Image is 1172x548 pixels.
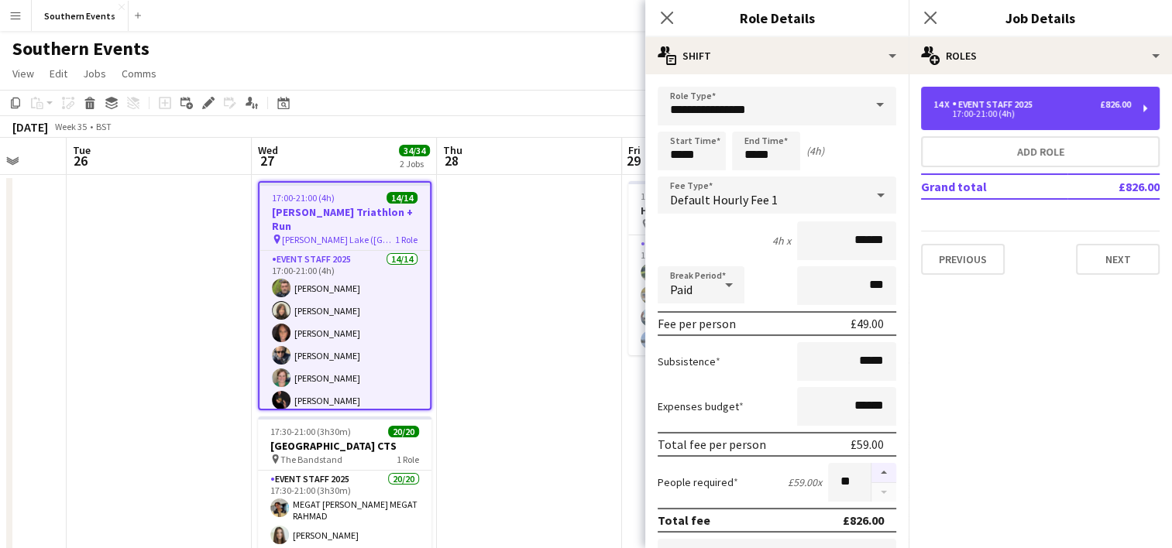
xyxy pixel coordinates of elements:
button: Southern Events [32,1,129,31]
h3: [GEOGRAPHIC_DATA] CTS [258,439,431,453]
span: 20/20 [388,426,419,437]
h3: [PERSON_NAME] Triathlon + Run [259,205,430,233]
div: Shift [645,37,909,74]
div: £59.00 [851,437,884,452]
span: Thu [443,143,462,157]
label: Subsistence [658,354,720,368]
div: £49.00 [851,316,884,331]
label: People required [658,475,738,489]
a: Comms [115,63,163,84]
span: Wed [258,143,278,157]
div: BST [96,121,112,132]
div: £826.00 [1100,99,1131,110]
app-card-role: Event Staff 20254/412:00-15:00 (3h)[PERSON_NAME][PERSON_NAME][PERSON_NAME][PERSON_NAME] [628,235,802,355]
a: View [6,63,40,84]
h3: Henley Trails set up [628,204,802,217]
span: Tue [73,143,91,157]
span: 12:00-15:00 (3h) [641,190,703,202]
div: Event Staff 2025 [952,99,1039,110]
label: Expenses budget [658,399,744,413]
a: Edit [43,63,74,84]
div: £59.00 x [788,475,822,489]
span: Paid [670,282,693,297]
div: (4h) [806,144,824,158]
h1: Southern Events [12,37,150,60]
button: Add role [921,136,1160,167]
span: Comms [122,67,156,80]
span: 28 [441,152,462,170]
button: Increase [871,463,896,483]
span: 17:00-21:00 (4h) [272,192,335,204]
div: Roles [909,37,1172,74]
span: 1 Role [397,454,419,465]
span: 14/14 [387,192,418,204]
h3: Role Details [645,8,909,28]
div: 4h x [772,234,791,248]
h3: Job Details [909,8,1172,28]
span: Jobs [83,67,106,80]
div: 17:00-21:00 (4h) [933,110,1131,118]
div: Fee per person [658,316,736,331]
button: Next [1076,244,1160,275]
span: [PERSON_NAME] Lake ([GEOGRAPHIC_DATA]) [282,234,395,245]
div: [DATE] [12,119,48,135]
a: Jobs [77,63,112,84]
span: Default Hourly Fee 1 [670,192,778,207]
span: The Bandstand [280,454,342,465]
td: £826.00 [1067,174,1160,199]
span: Fri [628,143,641,157]
span: 27 [256,152,278,170]
div: Total fee [658,512,710,528]
span: Week 35 [51,121,90,132]
span: 34/34 [399,145,430,156]
span: 1 Role [395,234,418,245]
span: 26 [70,152,91,170]
app-job-card: 12:00-15:00 (3h)4/4Henley Trails set up [GEOGRAPHIC_DATA][PERSON_NAME]1 RoleEvent Staff 20254/412... [628,181,802,355]
button: Previous [921,244,1005,275]
td: Grand total [921,174,1067,199]
span: View [12,67,34,80]
span: 17:30-21:00 (3h30m) [270,426,351,437]
div: 14 x [933,99,952,110]
span: 29 [626,152,641,170]
span: Edit [50,67,67,80]
div: Total fee per person [658,437,766,452]
app-job-card: 17:00-21:00 (4h)14/14[PERSON_NAME] Triathlon + Run [PERSON_NAME] Lake ([GEOGRAPHIC_DATA])1 RoleEv... [258,181,431,410]
div: 2 Jobs [400,158,429,170]
div: £826.00 [843,512,884,528]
